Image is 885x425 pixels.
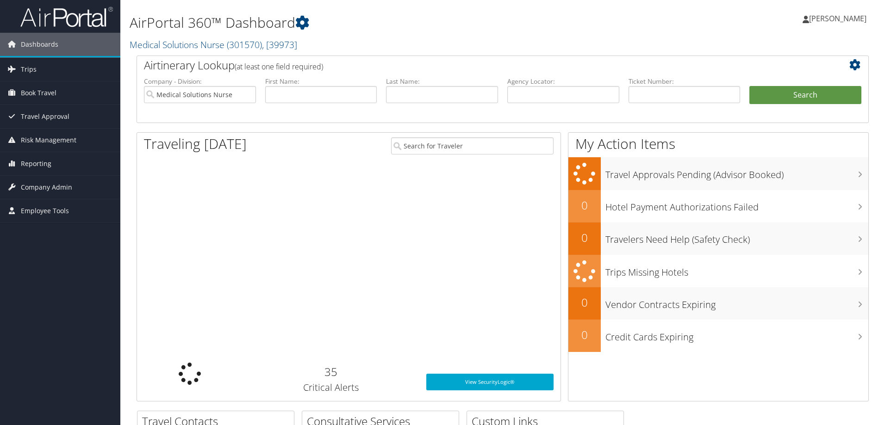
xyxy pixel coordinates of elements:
span: Trips [21,58,37,81]
a: [PERSON_NAME] [803,5,876,32]
h3: Trips Missing Hotels [605,261,868,279]
label: Ticket Number: [629,77,741,86]
span: (at least one field required) [235,62,323,72]
span: Employee Tools [21,199,69,222]
span: Risk Management [21,129,76,152]
h3: Travelers Need Help (Safety Check) [605,228,868,246]
a: 0Vendor Contracts Expiring [568,287,868,320]
h2: 0 [568,230,601,246]
h2: 0 [568,197,601,213]
span: Dashboards [21,33,58,56]
h3: Hotel Payment Authorizations Failed [605,196,868,214]
h1: My Action Items [568,134,868,154]
a: 0Travelers Need Help (Safety Check) [568,222,868,255]
h2: 35 [250,364,412,380]
span: Travel Approval [21,105,69,128]
span: ( 301570 ) [227,38,262,51]
h3: Credit Cards Expiring [605,326,868,344]
span: Book Travel [21,81,56,105]
h1: Traveling [DATE] [144,134,247,154]
h3: Travel Approvals Pending (Advisor Booked) [605,164,868,181]
h1: AirPortal 360™ Dashboard [130,13,627,32]
img: airportal-logo.png [20,6,113,28]
h2: 0 [568,327,601,343]
a: View SecurityLogic® [426,374,554,390]
span: , [ 39973 ] [262,38,297,51]
button: Search [749,86,861,105]
a: 0Hotel Payment Authorizations Failed [568,190,868,222]
h2: 0 [568,295,601,310]
label: Last Name: [386,77,498,86]
label: First Name: [265,77,377,86]
a: Medical Solutions Nurse [130,38,297,51]
a: Trips Missing Hotels [568,255,868,288]
h3: Vendor Contracts Expiring [605,294,868,311]
a: 0Credit Cards Expiring [568,320,868,352]
span: Company Admin [21,176,72,199]
span: Reporting [21,152,51,175]
input: Search for Traveler [391,137,554,154]
h2: Airtinerary Lookup [144,57,800,73]
label: Company - Division: [144,77,256,86]
span: [PERSON_NAME] [809,13,866,24]
a: Travel Approvals Pending (Advisor Booked) [568,157,868,190]
h3: Critical Alerts [250,381,412,394]
label: Agency Locator: [507,77,619,86]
